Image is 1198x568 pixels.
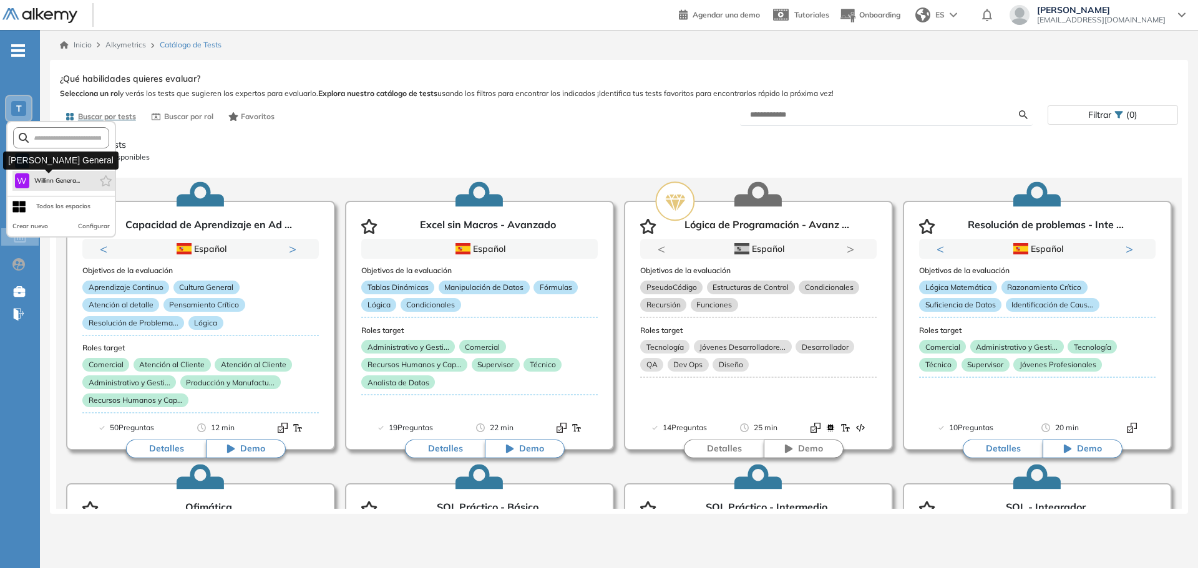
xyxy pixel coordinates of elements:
[1126,106,1137,124] span: (0)
[82,375,176,389] p: Administrativo y Gesti...
[404,242,553,256] div: Español
[405,440,485,458] button: Detalles
[437,501,538,516] p: SQL Práctico - Básico
[962,242,1111,256] div: Español
[472,358,520,372] p: Supervisor
[185,501,232,516] p: Ofimática
[2,8,77,24] img: Logo
[215,358,292,372] p: Atención al Cliente
[361,281,434,294] p: Tablas Dinámicas
[361,266,598,275] h3: Objetivos de la evaluación
[420,219,556,234] p: Excel sin Macros - Avanzado
[859,10,900,19] span: Onboarding
[66,152,1172,163] p: 190 pruebas disponibles
[794,10,829,19] span: Tutoriales
[188,316,223,330] p: Lógica
[1126,243,1138,255] button: Next
[361,298,396,312] p: Lógica
[206,259,216,261] button: 2
[1068,340,1117,354] p: Tecnología
[485,440,565,458] button: Demo
[915,7,930,22] img: world
[937,243,949,255] button: Previous
[318,89,437,98] b: Explora nuestro catálogo de tests
[919,326,1156,335] h3: Roles target
[82,266,319,275] h3: Objetivos de la evaluación
[361,340,455,354] p: Administrativo y Gesti...
[240,443,265,455] span: Demo
[163,298,245,312] p: Pensamiento Crítico
[459,340,506,354] p: Comercial
[361,326,598,335] h3: Roles target
[1013,243,1028,254] img: ESP
[693,10,760,19] span: Agendar una demo
[134,358,211,372] p: Atención al Cliente
[60,89,120,98] b: Selecciona un rol
[1023,259,1038,261] button: 1
[1037,15,1166,25] span: [EMAIL_ADDRESS][DOMAIN_NAME]
[12,221,48,231] button: Crear nuevo
[125,219,292,234] p: Capacidad de Aprendizaje en Ad ...
[173,281,240,294] p: Cultura General
[401,298,461,312] p: Condicionales
[82,281,169,294] p: Aprendizaje Continuo
[125,242,275,256] div: Español
[186,259,201,261] button: 1
[60,106,141,127] button: Buscar por tests
[66,138,1172,152] p: Todos los tests
[919,298,1001,312] p: Suficiencia de Datos
[82,298,159,312] p: Atención al detalle
[1043,259,1053,261] button: 2
[180,375,281,389] p: Producción y Manufactu...
[164,111,213,122] span: Buscar por rol
[16,103,22,113] span: T
[963,440,1043,458] button: Detalles
[839,2,900,29] button: Onboarding
[1006,298,1099,312] p: Identificación de Caus...
[919,340,966,354] p: Comercial
[950,12,957,17] img: arrow
[36,201,90,211] div: Todos los espacios
[78,111,136,122] span: Buscar por tests
[572,423,582,433] img: Format test logo
[126,440,206,458] button: Detalles
[1013,358,1102,372] p: Jóvenes Profesionales
[34,176,80,186] span: Willinn Genera...
[519,443,544,455] span: Demo
[1055,421,1079,434] span: 20 min
[949,421,993,434] span: 10 Preguntas
[935,9,945,21] span: ES
[289,243,301,255] button: Next
[100,243,112,255] button: Previous
[389,421,433,434] span: 19 Preguntas
[361,375,435,389] p: Analista de Datos
[490,421,514,434] span: 22 min
[962,358,1010,372] p: Supervisor
[82,358,129,372] p: Comercial
[105,40,146,49] span: Alkymetrics
[919,358,957,372] p: Técnico
[919,266,1156,275] h3: Objetivos de la evaluación
[734,243,749,254] img: ESP
[3,152,119,170] div: [PERSON_NAME] General
[17,176,27,186] span: W
[919,281,997,294] p: Lógica Matemática
[82,344,319,352] h3: Roles target
[60,88,1178,99] span: y verás los tests que sugieren los expertos para evaluarlo. usando los filtros para encontrar los...
[160,39,222,51] span: Catálogo de Tests
[293,423,303,433] img: Format test logo
[177,243,192,254] img: ESP
[1001,281,1088,294] p: Razonamiento Crítico
[60,72,200,85] span: ¿Qué habilidades quieres evaluar?
[278,423,288,433] img: Format test logo
[206,440,286,458] button: Demo
[1088,106,1111,124] span: Filtrar
[223,106,280,127] button: Favoritos
[533,281,578,294] p: Fórmulas
[241,111,275,122] span: Favoritos
[211,421,235,434] span: 12 min
[82,316,184,330] p: Resolución de Problema...
[1037,5,1166,15] span: [PERSON_NAME]
[439,281,530,294] p: Manipulación de Datos
[361,358,467,372] p: Recursos Humanos y Cap...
